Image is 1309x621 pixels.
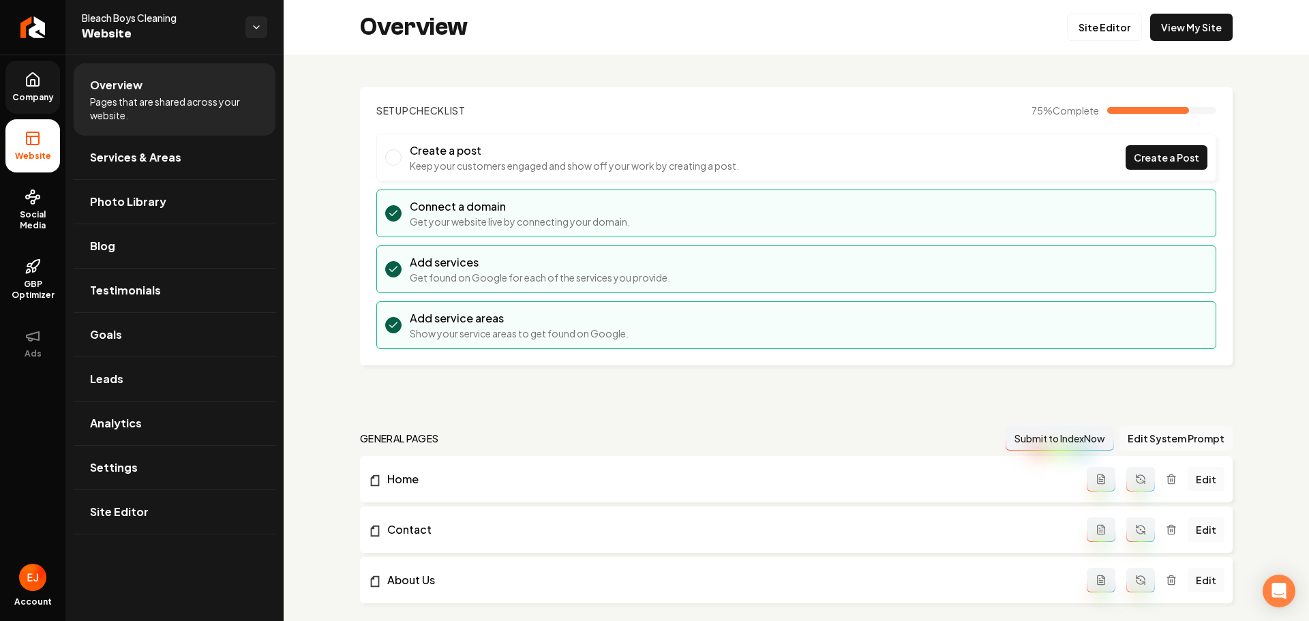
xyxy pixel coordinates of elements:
span: Social Media [5,209,60,231]
span: Leads [90,371,123,387]
img: Eduard Joers [19,564,46,591]
a: Leads [74,357,275,401]
span: Testimonials [90,282,161,299]
h3: Connect a domain [410,198,630,215]
span: Account [14,596,52,607]
span: 75 % [1032,104,1099,117]
p: Get found on Google for each of the services you provide. [410,271,670,284]
a: Site Editor [74,490,275,534]
a: Settings [74,446,275,489]
a: About Us [368,572,1087,588]
a: Edit [1188,568,1224,592]
button: Open user button [19,564,46,591]
span: Bleach Boys Cleaning [82,11,235,25]
button: Ads [5,317,60,370]
a: Site Editor [1067,14,1142,41]
a: Photo Library [74,180,275,224]
span: Analytics [90,415,142,431]
span: Pages that are shared across your website. [90,95,259,122]
a: Company [5,61,60,114]
a: View My Site [1150,14,1233,41]
span: Goals [90,327,122,343]
h3: Add service areas [410,310,629,327]
span: Photo Library [90,194,166,210]
a: Edit [1188,517,1224,542]
span: Blog [90,238,115,254]
a: Goals [74,313,275,357]
div: Open Intercom Messenger [1263,575,1295,607]
a: Social Media [5,178,60,242]
button: Add admin page prompt [1087,467,1115,491]
span: Ads [19,348,47,359]
span: Website [10,151,57,162]
p: Get your website live by connecting your domain. [410,215,630,228]
span: Complete [1053,104,1099,117]
a: Create a Post [1126,145,1207,170]
span: Settings [90,459,138,476]
p: Keep your customers engaged and show off your work by creating a post. [410,159,739,172]
a: Analytics [74,402,275,445]
span: Website [82,25,235,44]
span: Overview [90,77,142,93]
span: Create a Post [1134,151,1199,165]
span: Services & Areas [90,149,181,166]
h3: Add services [410,254,670,271]
a: Testimonials [74,269,275,312]
h2: general pages [360,431,439,445]
span: Company [7,92,59,103]
h2: Overview [360,14,468,41]
a: Home [368,471,1087,487]
a: GBP Optimizer [5,247,60,312]
span: Site Editor [90,504,149,520]
a: Edit [1188,467,1224,491]
h3: Create a post [410,142,739,159]
a: Services & Areas [74,136,275,179]
a: Contact [368,521,1087,538]
span: Setup [376,104,409,117]
p: Show your service areas to get found on Google. [410,327,629,340]
span: GBP Optimizer [5,279,60,301]
img: Rebolt Logo [20,16,46,38]
button: Add admin page prompt [1087,568,1115,592]
button: Edit System Prompt [1119,426,1233,451]
a: Blog [74,224,275,268]
button: Add admin page prompt [1087,517,1115,542]
button: Submit to IndexNow [1006,426,1114,451]
h2: Checklist [376,104,466,117]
